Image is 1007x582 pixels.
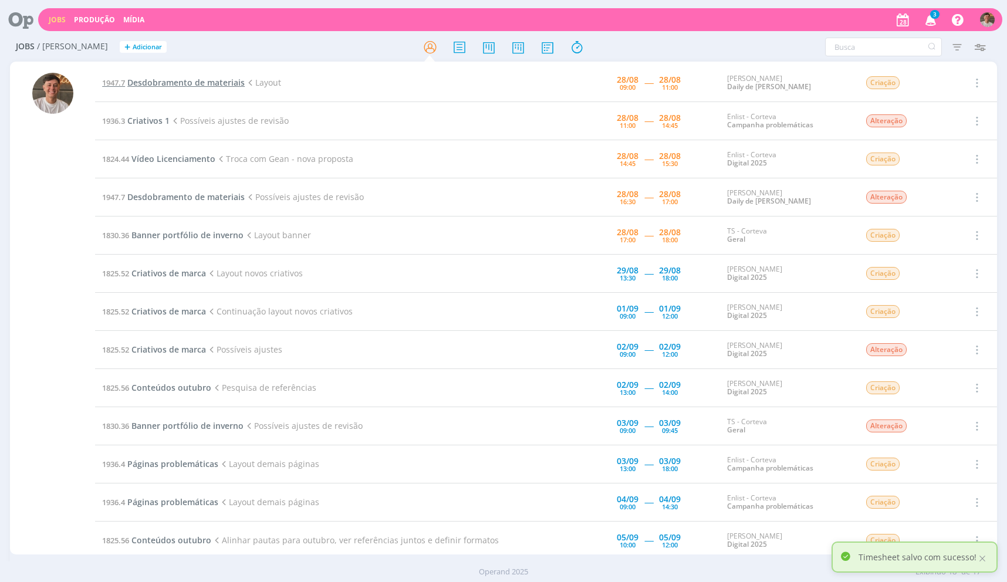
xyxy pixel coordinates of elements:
[662,84,678,90] div: 11:00
[102,268,206,279] a: 1825.52Criativos de marca
[659,419,681,427] div: 03/09
[170,115,289,126] span: Possíveis ajustes de revisão
[620,198,636,205] div: 16:30
[102,534,211,546] a: 1825.56Conteúdos outubro
[206,306,353,317] span: Continuação layout novos criativos
[659,381,681,389] div: 02/09
[102,421,129,431] span: 1830.36
[131,306,206,317] span: Criativos de marca
[102,344,206,355] a: 1825.52Criativos de marca
[662,275,678,281] div: 18:00
[930,10,940,19] span: 3
[218,496,319,507] span: Layout demais páginas
[102,382,211,393] a: 1825.56Conteúdos outubro
[245,77,281,88] span: Layout
[644,115,653,126] span: -----
[659,495,681,503] div: 04/09
[617,76,638,84] div: 28/08
[727,456,848,473] div: Enlist - Corteva
[617,495,638,503] div: 04/09
[49,15,66,25] a: Jobs
[727,494,848,511] div: Enlist - Corteva
[727,303,848,320] div: [PERSON_NAME]
[727,501,813,511] a: Campanha problemáticas
[617,114,638,122] div: 28/08
[659,76,681,84] div: 28/08
[662,122,678,128] div: 14:45
[644,382,653,393] span: -----
[37,42,108,52] span: / [PERSON_NAME]
[620,160,636,167] div: 14:45
[102,268,129,279] span: 1825.52
[70,15,119,25] button: Produção
[102,230,129,241] span: 1830.36
[659,152,681,160] div: 28/08
[866,419,907,432] span: Alteração
[659,266,681,275] div: 29/08
[206,344,282,355] span: Possíveis ajustes
[727,425,745,435] a: Geral
[211,534,499,546] span: Alinhar pautas para outubro, ver referências juntos e definir formatos
[102,116,125,126] span: 1936.3
[866,305,900,318] span: Criação
[980,12,995,27] img: T
[727,341,848,358] div: [PERSON_NAME]
[866,496,900,509] span: Criação
[102,115,170,126] a: 1936.3Criativos 1
[659,457,681,465] div: 03/09
[727,539,767,549] a: Digital 2025
[644,77,653,88] span: -----
[866,76,900,89] span: Criação
[620,503,636,510] div: 09:00
[620,427,636,434] div: 09:00
[617,266,638,275] div: 29/08
[102,154,129,164] span: 1824.44
[102,77,245,88] a: 1947.7Desdobramento de materiais
[244,229,311,241] span: Layout banner
[859,551,976,563] p: Timesheet salvo com sucesso!
[727,196,811,206] a: Daily de [PERSON_NAME]
[620,236,636,243] div: 17:00
[617,343,638,351] div: 02/09
[644,344,653,355] span: -----
[659,343,681,351] div: 02/09
[662,465,678,472] div: 18:00
[644,496,653,507] span: -----
[131,420,244,431] span: Banner portfólio de inverno
[727,272,767,282] a: Digital 2025
[659,190,681,198] div: 28/08
[644,534,653,546] span: -----
[102,383,129,393] span: 1825.56
[617,304,638,313] div: 01/09
[124,41,130,53] span: +
[662,236,678,243] div: 18:00
[727,348,767,358] a: Digital 2025
[662,503,678,510] div: 14:30
[16,42,35,52] span: Jobs
[617,533,638,542] div: 05/09
[620,313,636,319] div: 09:00
[102,191,245,202] a: 1947.7Desdobramento de materiais
[866,534,900,547] span: Criação
[127,191,245,202] span: Desdobramento de materiais
[727,532,848,549] div: [PERSON_NAME]
[102,153,215,164] a: 1824.44Vídeo Licenciamento
[825,38,942,56] input: Busca
[866,191,907,204] span: Alteração
[32,73,73,114] img: T
[127,77,245,88] span: Desdobramento de materiais
[662,198,678,205] div: 17:00
[662,542,678,548] div: 12:00
[727,418,848,435] div: TS - Corteva
[218,458,319,469] span: Layout demais páginas
[620,351,636,357] div: 09:00
[617,152,638,160] div: 28/08
[866,381,900,394] span: Criação
[127,115,170,126] span: Criativos 1
[102,535,129,546] span: 1825.56
[215,153,353,164] span: Troca com Gean - nova proposta
[102,420,244,431] a: 1830.36Banner portfólio de inverno
[617,190,638,198] div: 28/08
[644,229,653,241] span: -----
[644,268,653,279] span: -----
